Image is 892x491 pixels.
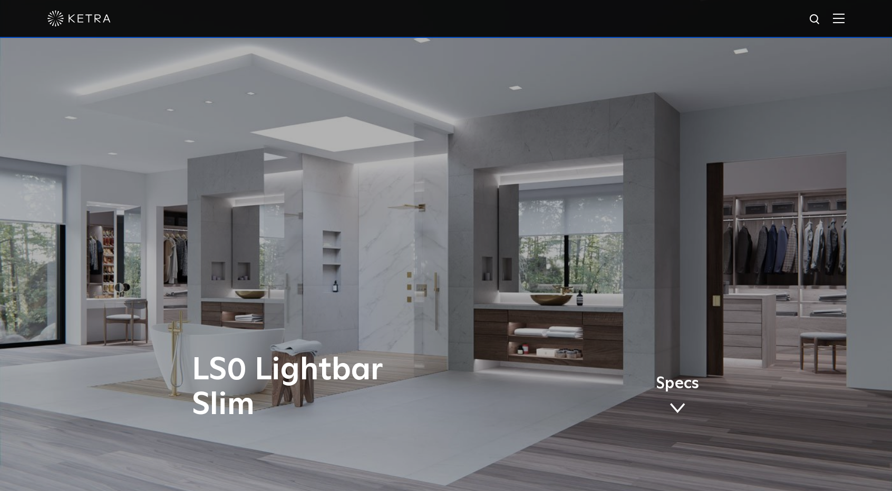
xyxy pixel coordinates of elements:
[656,376,699,391] span: Specs
[833,13,845,23] img: Hamburger%20Nav.svg
[192,353,490,423] h1: LS0 Lightbar Slim
[47,11,111,26] img: ketra-logo-2019-white
[809,13,822,26] img: search icon
[656,376,699,417] a: Specs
